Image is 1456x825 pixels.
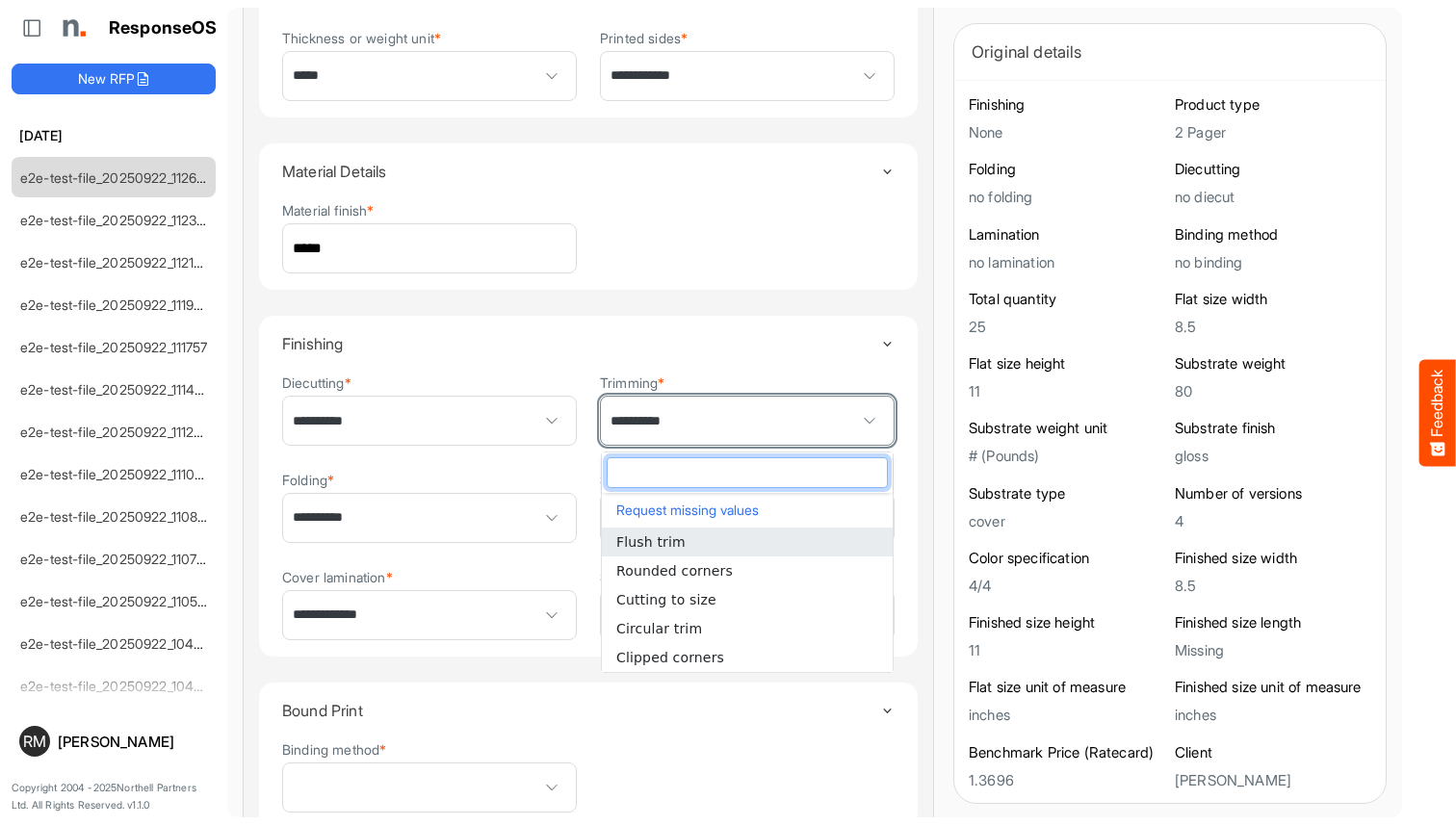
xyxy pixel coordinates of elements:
h5: no diecut [1175,189,1371,205]
span: Circular trim [616,621,702,636]
h6: Total quantity [969,290,1165,309]
h6: Color specification [969,549,1165,568]
h6: Finished size unit of measure [1175,678,1371,697]
h4: Material Details [282,163,880,180]
button: Request missing values [611,498,883,523]
input: dropdownlistfilter [608,458,887,487]
h5: 25 [969,319,1165,335]
h5: 1.3696 [969,772,1165,788]
label: Folding [282,473,334,487]
h6: Finished size height [969,613,1165,632]
label: Substrate lamination [600,473,732,487]
button: New RFP [12,64,216,94]
span: Cutting to size [616,592,716,607]
h5: Missing [1175,642,1371,658]
h6: Substrate weight unit [969,419,1165,438]
h5: inches [1175,707,1371,723]
a: e2e-test-file_20250922_111455 [20,381,211,398]
a: e2e-test-file_20250922_110529 [20,593,214,609]
a: e2e-test-file_20250922_111757 [20,339,208,355]
h6: Substrate finish [1175,419,1371,438]
a: e2e-test-file_20250922_111950 [20,296,211,313]
h5: 80 [1175,383,1371,400]
span: Flush trim [616,534,686,550]
label: Substrate coating [600,570,715,584]
img: Northell [53,9,91,47]
h5: 8.5 [1175,578,1371,594]
button: Feedback [1419,359,1456,466]
h5: cover [969,513,1165,529]
label: Trimming [600,375,664,390]
h5: 4 [1175,513,1371,529]
summary: Toggle content [282,683,895,738]
h6: Lamination [969,225,1165,245]
summary: Toggle content [282,316,895,372]
h6: Finishing [969,95,1165,115]
h5: 11 [969,642,1165,658]
h5: None [969,124,1165,141]
h5: no lamination [969,254,1165,271]
h4: Finishing [282,335,880,352]
label: Cover lamination [282,570,393,584]
h4: Bound Print [282,702,880,719]
h1: ResponseOS [109,18,218,39]
h6: Number of versions [1175,484,1371,503]
h6: Product type [1175,95,1371,115]
a: e2e-test-file_20250922_112147 [20,254,210,271]
a: e2e-test-file_20250922_111247 [20,424,210,440]
h5: no binding [1175,254,1371,271]
h6: Flat size unit of measure [969,678,1165,697]
a: e2e-test-file_20250922_112643 [20,169,214,186]
h5: [PERSON_NAME] [1175,772,1371,788]
div: dropdownlist [601,451,894,673]
h5: inches [969,707,1165,723]
a: e2e-test-file_20250922_104951 [20,635,215,652]
h5: # (Pounds) [969,448,1165,464]
h6: Substrate type [969,484,1165,503]
a: e2e-test-file_20250922_110850 [20,508,215,525]
h6: Flat size height [969,354,1165,374]
h6: Binding method [1175,225,1371,245]
h5: gloss [1175,448,1371,464]
label: Diecutting [282,375,351,390]
h6: Benchmark Price (Ratecard) [969,743,1165,762]
span: RM [23,734,46,749]
div: Original details [972,39,1368,65]
h6: Client [1175,743,1371,762]
span: Clipped corners [616,650,724,665]
h6: [DATE] [12,125,216,146]
h5: 4/4 [969,578,1165,594]
label: Binding method [282,742,386,757]
h6: Flat size width [1175,290,1371,309]
div: [PERSON_NAME] [58,735,208,749]
h5: 2 Pager [1175,124,1371,141]
label: Printed sides [600,31,688,45]
label: Material finish [282,203,375,218]
summary: Toggle content [282,143,895,199]
p: Copyright 2004 - 2025 Northell Partners Ltd. All Rights Reserved. v 1.1.0 [12,780,216,813]
a: e2e-test-file_20250922_110716 [20,551,210,567]
h6: Folding [969,160,1165,179]
h5: no folding [969,189,1165,205]
h6: Diecutting [1175,160,1371,179]
a: e2e-test-file_20250922_111049 [20,466,212,482]
h6: Finished size width [1175,549,1371,568]
h5: 8.5 [1175,319,1371,335]
span: Rounded corners [616,563,733,579]
label: Thickness or weight unit [282,31,441,45]
h6: Substrate weight [1175,354,1371,374]
h6: Finished size length [1175,613,1371,632]
a: e2e-test-file_20250922_112320 [20,212,214,228]
ul: popup [602,528,893,672]
h5: 11 [969,383,1165,400]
